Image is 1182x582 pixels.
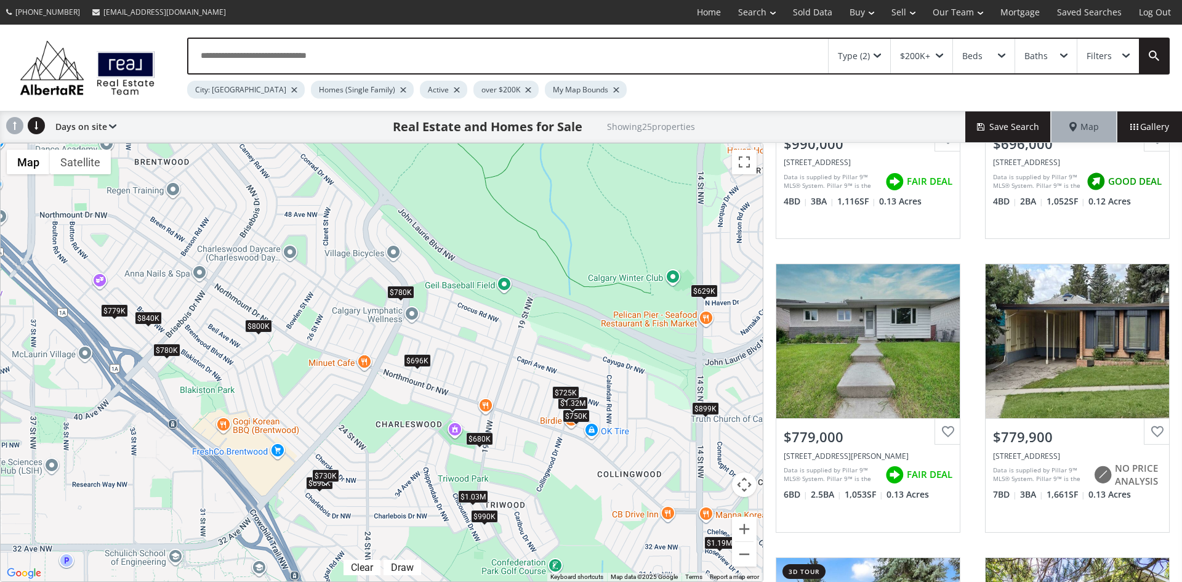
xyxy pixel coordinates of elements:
[14,37,161,99] img: Logo
[784,427,952,447] div: $779,000
[732,472,757,497] button: Map camera controls
[387,285,414,298] div: $780K
[153,343,180,356] div: $780K
[466,432,493,445] div: $680K
[973,251,1182,544] a: $779,900[STREET_ADDRESS]Data is supplied by Pillar 9™ MLS® System. Pillar 9™ is the owner of the ...
[86,1,232,23] a: [EMAIL_ADDRESS][DOMAIN_NAME]
[732,517,757,541] button: Zoom in
[1020,488,1043,501] span: 3 BA
[900,52,930,60] div: $200K+
[784,466,879,484] div: Data is supplied by Pillar 9™ MLS® System. Pillar 9™ is the owner of the copyright in its MLS® Sy...
[50,150,111,174] button: Show satellite imagery
[388,562,417,573] div: Draw
[306,476,333,489] div: $690K
[558,397,588,410] div: $1.32M
[312,469,339,482] div: $730K
[1047,488,1085,501] span: 1,661 SF
[103,7,226,17] span: [EMAIL_ADDRESS][DOMAIN_NAME]
[784,134,952,153] div: $990,000
[1090,463,1115,487] img: rating icon
[993,195,1017,208] span: 4 BD
[732,542,757,567] button: Zoom out
[732,150,757,174] button: Toggle fullscreen view
[552,386,579,399] div: $725K
[1130,121,1169,133] span: Gallery
[344,562,380,573] div: Click to clear.
[404,354,431,366] div: $696K
[473,81,539,99] div: over $200K
[784,157,952,168] div: 3419 19 Street NW, Calgary, AB T2L2A9
[811,195,834,208] span: 3 BA
[837,195,876,208] span: 1,116 SF
[965,111,1051,142] button: Save Search
[1117,111,1182,142] div: Gallery
[811,488,842,501] span: 2.5 BA
[704,536,734,549] div: $1.19M
[135,311,162,324] div: $840K
[907,175,952,188] span: FAIR DEAL
[187,81,305,99] div: City: [GEOGRAPHIC_DATA]
[1024,52,1048,60] div: Baths
[691,285,718,297] div: $629K
[993,427,1162,447] div: $779,900
[607,122,695,131] h2: Showing 25 properties
[1069,121,1099,133] span: Map
[471,510,498,523] div: $990K
[311,81,414,99] div: Homes (Single Family)
[763,251,973,544] a: $779,000[STREET_ADDRESS][PERSON_NAME]Data is supplied by Pillar 9™ MLS® System. Pillar 9™ is the ...
[710,573,759,580] a: Report a map error
[993,157,1162,168] div: 16 Chatham Drive NW, Calgary, AB T2L 0Z5
[1088,488,1131,501] span: 0.13 Acres
[838,52,870,60] div: Type (2)
[545,81,627,99] div: My Map Bounds
[993,466,1087,484] div: Data is supplied by Pillar 9™ MLS® System. Pillar 9™ is the owner of the copyright in its MLS® Sy...
[563,409,590,422] div: $750K
[962,52,983,60] div: Beds
[1108,175,1162,188] span: GOOD DEAL
[348,562,376,573] div: Clear
[845,488,883,501] span: 1,053 SF
[4,565,44,581] img: Google
[692,402,719,414] div: $899K
[882,169,907,194] img: rating icon
[784,488,808,501] span: 6 BD
[550,573,603,581] button: Keyboard shortcuts
[611,573,678,580] span: Map data ©2025 Google
[993,134,1162,153] div: $696,000
[15,7,80,17] span: [PHONE_NUMBER]
[1083,169,1108,194] img: rating icon
[1088,195,1131,208] span: 0.12 Acres
[4,565,44,581] a: Open this area in Google Maps (opens a new window)
[993,451,1162,461] div: 4315 Charleswood Drive NW, Calgary, AB T2L 2E3
[1087,52,1112,60] div: Filters
[784,451,952,461] div: 3307 Boulton Road NW, Calgary, AB T2L 1M2
[879,195,922,208] span: 0.13 Acres
[685,573,702,580] a: Terms
[384,562,421,573] div: Click to draw.
[1115,462,1162,488] span: NO PRICE ANALYSIS
[784,195,808,208] span: 4 BD
[882,463,907,487] img: rating icon
[993,488,1017,501] span: 7 BD
[1020,195,1043,208] span: 2 BA
[101,304,128,317] div: $779K
[393,118,582,135] h1: Real Estate and Homes for Sale
[245,319,272,332] div: $800K
[458,490,488,503] div: $1.03M
[420,81,467,99] div: Active
[1047,195,1085,208] span: 1,052 SF
[993,172,1080,191] div: Data is supplied by Pillar 9™ MLS® System. Pillar 9™ is the owner of the copyright in its MLS® Sy...
[886,488,929,501] span: 0.13 Acres
[784,172,879,191] div: Data is supplied by Pillar 9™ MLS® System. Pillar 9™ is the owner of the copyright in its MLS® Sy...
[49,111,116,142] div: Days on site
[907,468,952,481] span: FAIR DEAL
[7,150,50,174] button: Show street map
[1051,111,1117,142] div: Map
